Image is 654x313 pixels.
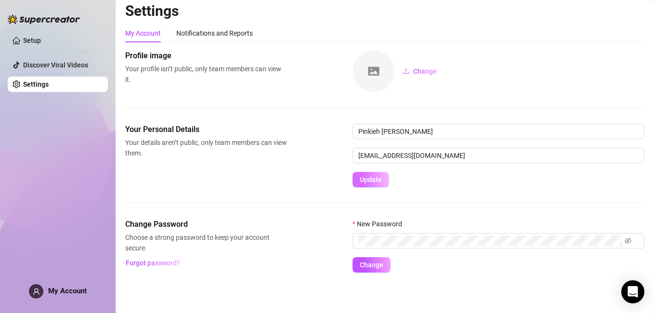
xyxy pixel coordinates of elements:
button: Change [353,257,391,273]
a: Setup [23,37,41,44]
span: Change Password [125,219,287,230]
button: Update [353,172,389,187]
input: Enter new email [353,148,644,163]
span: Your profile isn’t public, only team members can view it. [125,64,287,85]
span: Update [360,176,382,183]
span: Profile image [125,50,287,62]
img: logo-BBDzfeDw.svg [8,14,80,24]
a: Settings [23,80,49,88]
button: Change [395,64,445,79]
span: Your Personal Details [125,124,287,135]
span: Choose a strong password to keep your account secure. [125,232,287,253]
span: Your details aren’t public, only team members can view them. [125,137,287,158]
input: New Password [358,235,623,246]
div: Open Intercom Messenger [621,280,644,303]
span: upload [403,68,409,75]
div: My Account [125,28,161,39]
h2: Settings [125,2,644,20]
span: Change [413,67,437,75]
span: Forgot password? [126,259,180,267]
img: square-placeholder.png [353,51,394,92]
a: Discover Viral Videos [23,61,88,69]
span: user [33,288,40,295]
button: Forgot password? [125,255,180,271]
div: Notifications and Reports [176,28,253,39]
input: Enter name [353,124,644,139]
span: eye-invisible [625,237,631,244]
span: My Account [48,287,87,295]
span: Change [360,261,383,269]
label: New Password [353,219,408,229]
